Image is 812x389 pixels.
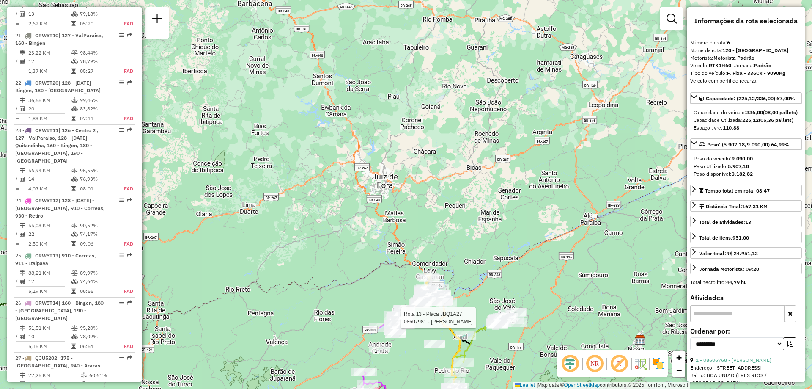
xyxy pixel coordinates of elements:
[20,373,25,378] i: Distância Total
[723,124,739,131] strong: 110,88
[28,10,71,18] td: 13
[35,300,58,306] span: CRW5T14
[560,353,580,374] span: Ocultar deslocamento
[119,33,124,38] em: Opções
[706,95,795,102] span: Capacidade: (225,12/336,00) 67,00%
[672,364,685,377] a: Zoom out
[690,326,802,336] label: Ordenar por:
[71,21,76,26] i: Tempo total em rota
[20,98,25,103] i: Distância Total
[20,50,25,55] i: Distância Total
[727,39,730,46] strong: 6
[80,185,115,193] td: 08:01
[15,10,19,18] td: /
[699,219,751,225] span: Total de atividades:
[635,335,646,346] img: CDD Nova Friburgo
[15,355,100,369] span: | 175 - [GEOGRAPHIC_DATA], 940 - Araras
[694,155,753,162] span: Peso do veículo:
[119,80,124,85] em: Opções
[690,92,802,104] a: Capacidade: (225,12/336,00) 67,00%
[71,241,76,246] i: Tempo total em rota
[15,80,101,94] span: | 128 - [DATE] - Bingen, 180 - [GEOGRAPHIC_DATA]
[15,19,19,28] td: =
[80,175,115,183] td: 76,93%
[80,19,115,28] td: 05:20
[71,289,76,294] i: Tempo total em rota
[28,49,71,57] td: 23,22 KM
[71,232,78,237] i: % de utilização da cubagem
[15,175,19,183] td: /
[690,69,802,77] div: Tipo do veículo:
[127,33,132,38] em: Rota exportada
[745,219,751,225] strong: 13
[707,141,790,148] span: Peso: (5.907,18/9.090,00) 64,99%
[15,197,105,219] span: | 128 - [DATE] - [GEOGRAPHIC_DATA], 910 - Correas, 930 - Retiro
[71,69,76,74] i: Tempo total em rota
[80,166,115,175] td: 95,55%
[149,10,166,29] a: Nova sessão e pesquisa
[28,324,71,332] td: 51,51 KM
[726,279,746,285] strong: 44,79 hL
[28,166,71,175] td: 56,94 KM
[71,116,76,121] i: Tempo total em rota
[115,287,134,295] td: FAD
[690,138,802,150] a: Peso: (5.907,18/9.090,00) 64,99%
[28,240,71,248] td: 2,50 KM
[119,127,124,132] em: Opções
[732,235,749,241] strong: 951,00
[15,114,19,123] td: =
[127,355,132,360] em: Rota exportada
[71,279,78,284] i: % de utilização da cubagem
[15,105,19,113] td: /
[127,127,132,132] em: Rota exportada
[731,62,771,69] span: | Jornada:
[28,332,71,341] td: 10
[71,50,78,55] i: % de utilização do peso
[71,59,78,64] i: % de utilização da cubagem
[15,185,19,193] td: =
[651,357,665,370] img: Exibir/Ocultar setores
[690,47,802,54] div: Nome da rota:
[89,380,132,388] td: 66,69%
[80,230,115,238] td: 74,17%
[20,177,25,182] i: Total de Atividades
[80,10,115,18] td: 79,18%
[28,114,71,123] td: 1,83 KM
[119,198,124,203] em: Opções
[732,155,753,162] strong: 9.090,00
[15,277,19,286] td: /
[20,270,25,276] i: Distância Total
[20,326,25,331] i: Distância Total
[15,80,101,94] span: 22 -
[690,232,802,243] a: Total de itens:951,00
[28,287,71,295] td: 5,19 KM
[690,17,802,25] h4: Informações da rota selecionada
[80,57,115,66] td: 78,79%
[80,269,115,277] td: 89,97%
[15,342,19,350] td: =
[694,170,798,178] div: Peso disponível:
[699,250,758,257] div: Valor total:
[15,127,99,164] span: | 126 - Centro 2 , 127 - ValParaiso, 128 - [DATE] - Quitandinha, 160 - Bingen, 180 - [GEOGRAPHIC_...
[663,10,680,27] a: Exibir filtros
[35,197,58,204] span: CRW5T12
[727,70,785,76] strong: F. Fixa - 336Cx - 9090Kg
[28,342,71,350] td: 5,15 KM
[71,177,78,182] i: % de utilização da cubagem
[722,47,788,53] strong: 120 - [GEOGRAPHIC_DATA]
[28,277,71,286] td: 17
[732,171,753,177] strong: 3.182,82
[80,240,115,248] td: 09:06
[15,252,96,266] span: | 910 - Correas, 911 - Itaipava
[28,269,71,277] td: 88,21 KM
[690,263,802,274] a: Jornada Motorista: 09:20
[80,342,115,350] td: 06:54
[690,364,802,372] div: Endereço: [STREET_ADDRESS]
[705,188,770,194] span: Tempo total em rota: 08:47
[71,11,78,17] i: % de utilização da cubagem
[20,334,25,339] i: Total de Atividades
[584,353,605,374] span: Ocultar NR
[28,221,71,230] td: 55,03 KM
[15,230,19,238] td: /
[694,163,798,170] div: Peso Utilizado:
